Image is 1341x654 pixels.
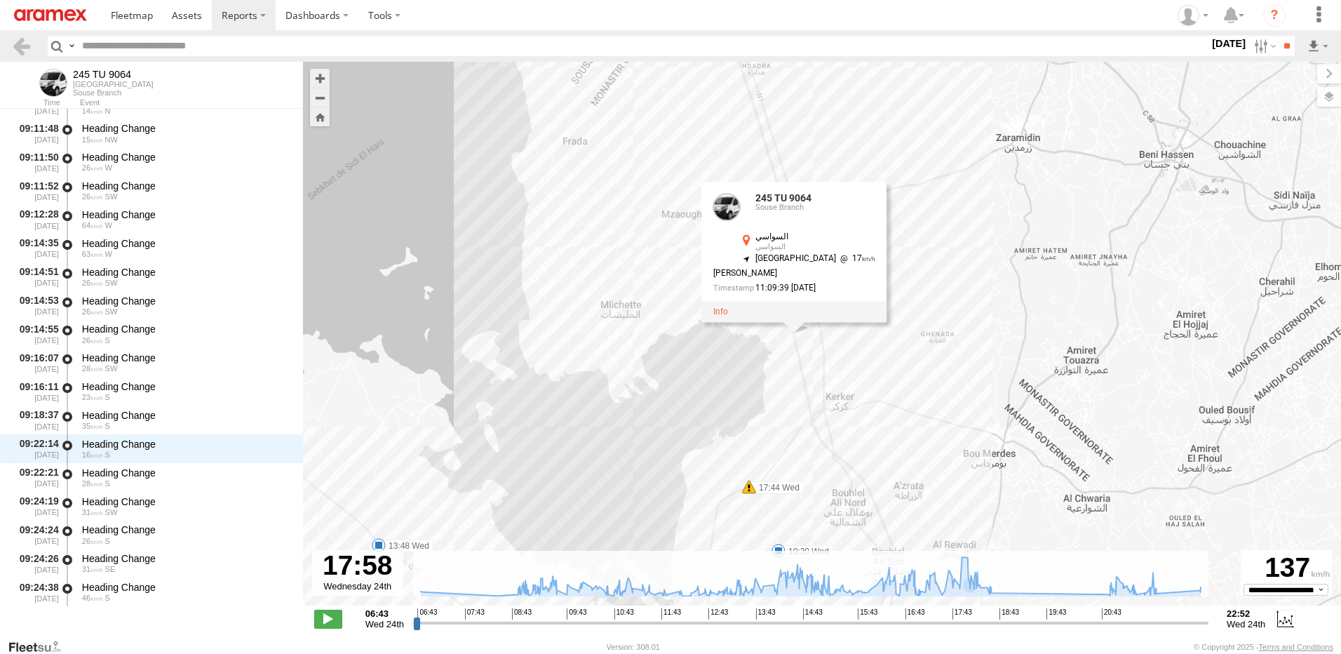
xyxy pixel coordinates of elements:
[82,523,290,536] div: Heading Change
[310,88,330,107] button: Zoom out
[82,552,290,565] div: Heading Change
[614,608,634,620] span: 10:43
[11,235,60,261] div: 09:14:35 [DATE]
[11,579,60,605] div: 09:24:38 [DATE]
[105,279,118,287] span: Heading: 245
[1227,608,1265,619] strong: 22:52
[105,451,110,459] span: Heading: 167
[14,9,87,21] img: aramex-logo.svg
[73,69,154,80] div: 245 TU 9064 - View Asset History
[66,36,77,56] label: Search Query
[11,149,60,175] div: 09:11:50 [DATE]
[11,436,60,462] div: 09:22:14 [DATE]
[105,221,112,229] span: Heading: 254
[11,465,60,490] div: 09:22:21 [DATE]
[82,307,103,316] span: 26
[82,336,103,345] span: 26
[1194,643,1333,651] div: © Copyright 2025 -
[82,151,290,163] div: Heading Change
[749,481,804,494] label: 17:44 Wed
[82,364,103,373] span: 28
[73,88,154,97] div: Souse Branch
[105,508,118,516] span: Heading: 229
[713,307,728,317] a: View Asset Details
[858,608,877,620] span: 15:43
[756,608,776,620] span: 13:43
[1259,643,1333,651] a: Terms and Conditions
[11,121,60,147] div: 09:11:48 [DATE]
[365,619,404,629] span: Wed 24th Sep 2025
[105,393,110,401] span: Heading: 171
[11,493,60,519] div: 09:24:19 [DATE]
[82,250,103,258] span: 63
[11,349,60,375] div: 09:16:07 [DATE]
[73,80,154,88] div: [GEOGRAPHIC_DATA]
[11,178,60,203] div: 09:11:52 [DATE]
[1243,552,1330,584] div: 137
[310,69,330,88] button: Zoom in
[11,100,60,107] div: Time
[82,380,290,393] div: Heading Change
[11,378,60,404] div: 09:16:11 [DATE]
[713,269,876,279] div: [PERSON_NAME]
[1173,5,1213,26] div: Ahmed Khanfir
[105,422,110,430] span: Heading: 201
[661,608,681,620] span: 11:43
[779,545,833,558] label: 10:30 Wed
[365,608,404,619] strong: 06:43
[755,232,876,241] div: السواسي
[999,608,1019,620] span: 18:43
[105,107,111,115] span: Heading: 344
[465,608,485,620] span: 07:43
[82,409,290,422] div: Heading Change
[105,135,118,144] span: Heading: 302
[755,204,876,213] div: Souse Branch
[11,206,60,232] div: 09:12:28 [DATE]
[105,163,112,172] span: Heading: 260
[82,221,103,229] span: 64
[105,336,110,345] span: Heading: 174
[82,495,290,508] div: Heading Change
[11,321,60,347] div: 09:14:55 [DATE]
[82,479,103,488] span: 28
[713,284,876,293] div: Date/time of location update
[1263,4,1286,27] i: ?
[11,36,32,56] a: Back to previous Page
[952,608,972,620] span: 17:43
[1248,36,1279,56] label: Search Filter Options
[417,608,437,620] span: 06:43
[512,608,532,620] span: 08:43
[1046,608,1066,620] span: 19:43
[1102,608,1121,620] span: 20:43
[82,438,290,451] div: Heading Change
[105,479,110,488] span: Heading: 199
[708,608,728,620] span: 12:43
[905,608,925,620] span: 16:43
[755,253,836,263] span: [GEOGRAPHIC_DATA]
[105,307,118,316] span: Heading: 207
[1306,36,1330,56] label: Export results as...
[1227,619,1265,629] span: Wed 24th Sep 2025
[82,192,103,201] span: 26
[82,352,290,364] div: Heading Change
[105,537,110,545] span: Heading: 176
[80,100,303,107] div: Event
[82,323,290,335] div: Heading Change
[82,393,103,401] span: 23
[82,467,290,479] div: Heading Change
[8,640,72,654] a: Visit our Website
[82,107,103,115] span: 14
[82,237,290,250] div: Heading Change
[11,522,60,548] div: 09:24:24 [DATE]
[82,581,290,594] div: Heading Change
[105,565,116,573] span: Heading: 131
[607,643,660,651] div: Version: 308.01
[105,594,110,602] span: Heading: 161
[11,407,60,433] div: 09:18:37 [DATE]
[82,422,103,430] span: 35
[105,192,118,201] span: Heading: 224
[82,135,103,144] span: 15
[713,193,741,221] a: View Asset Details
[82,295,290,307] div: Heading Change
[803,608,823,620] span: 14:43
